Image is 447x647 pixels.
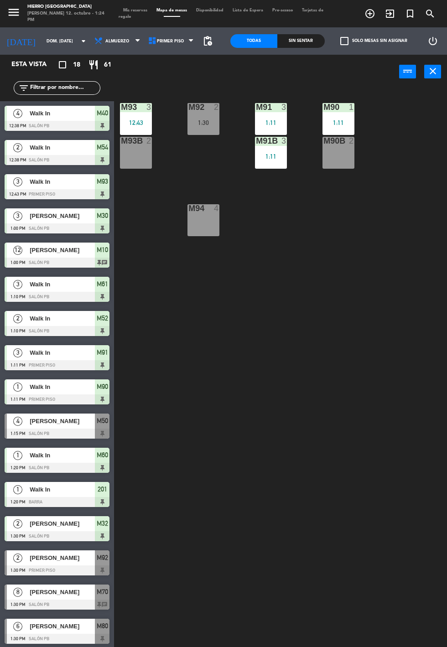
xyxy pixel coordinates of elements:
div: [PERSON_NAME] 12. octubre - 1:24 PM [27,10,105,24]
i: restaurant [88,59,99,70]
span: 3 [13,212,22,221]
div: 3 [281,103,287,111]
span: 2 [13,519,22,528]
span: M61 [97,279,108,290]
span: [PERSON_NAME] [30,211,95,221]
span: Walk In [30,314,95,323]
i: search [425,8,436,19]
span: 1 [13,383,22,392]
div: 2 [214,103,219,111]
span: 4 [13,109,22,118]
div: 1:30 [187,119,219,126]
span: M40 [97,108,108,119]
div: 2 [349,137,354,145]
i: filter_list [18,83,29,93]
span: Walk In [30,280,95,289]
input: Filtrar por nombre... [29,83,100,93]
span: M50 [97,415,108,426]
span: Walk In [30,348,95,357]
span: check_box_outline_blank [340,37,348,45]
span: 1 [13,485,22,494]
span: M70 [97,586,108,597]
span: M10 [97,244,108,255]
span: Walk In [30,450,95,460]
span: Mis reservas [119,8,152,12]
i: power_input [402,66,413,77]
span: M80 [97,621,108,631]
span: [PERSON_NAME] [30,416,95,426]
div: 12:43 [120,119,152,126]
div: Sin sentar [277,34,324,48]
span: M91 [97,347,108,358]
i: close [427,66,438,77]
div: M90B [323,137,324,145]
button: menu [7,5,21,21]
span: 2 [13,314,22,323]
span: 61 [104,60,111,70]
span: M30 [97,210,108,221]
div: Todas [230,34,277,48]
span: 3 [13,177,22,186]
div: Esta vista [5,59,66,70]
i: add_circle_outline [364,8,375,19]
div: 1:11 [255,119,287,126]
div: Hierro [GEOGRAPHIC_DATA] [27,4,105,10]
span: Disponibilidad [192,8,228,12]
span: M60 [97,450,108,461]
i: crop_square [57,59,68,70]
span: M90 [97,381,108,392]
span: [PERSON_NAME] [30,587,95,597]
span: 18 [73,60,80,70]
button: close [424,65,441,78]
div: 3 [146,103,152,111]
span: 2 [13,554,22,563]
div: 1:11 [255,153,287,160]
div: 4 [214,204,219,212]
div: 1:11 [322,119,354,126]
span: 3 [13,348,22,357]
span: 1 [13,451,22,460]
span: M52 [97,313,108,324]
i: exit_to_app [385,8,395,19]
span: [PERSON_NAME] [30,621,95,631]
i: turned_in_not [405,8,416,19]
div: M92 [188,103,189,111]
span: [PERSON_NAME] [30,553,95,563]
span: 3 [13,280,22,289]
button: power_input [399,65,416,78]
span: 12 [13,246,22,255]
span: M54 [97,142,108,153]
span: 4 [13,417,22,426]
span: Walk In [30,143,95,152]
span: M92 [97,552,108,563]
div: M94 [188,204,189,212]
span: 8 [13,588,22,597]
span: Walk In [30,177,95,186]
div: 3 [281,137,287,145]
span: [PERSON_NAME] [30,245,95,255]
span: Lista de Espera [228,8,268,12]
span: Almuerzo [105,39,129,44]
div: 1 [349,103,354,111]
i: power_settings_new [427,36,438,47]
span: 6 [13,622,22,631]
span: Mapa de mesas [152,8,192,12]
div: M90 [323,103,324,111]
span: M32 [97,518,108,529]
span: Walk In [30,382,95,392]
div: 2 [146,137,152,145]
span: [PERSON_NAME] [30,519,95,528]
span: Primer Piso [157,39,184,44]
span: pending_actions [202,36,213,47]
span: Walk In [30,109,95,118]
span: Pre-acceso [268,8,297,12]
i: menu [7,5,21,19]
label: Solo mesas sin asignar [340,37,407,45]
span: 201 [98,484,107,495]
i: arrow_drop_down [78,36,89,47]
span: M93 [97,176,108,187]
